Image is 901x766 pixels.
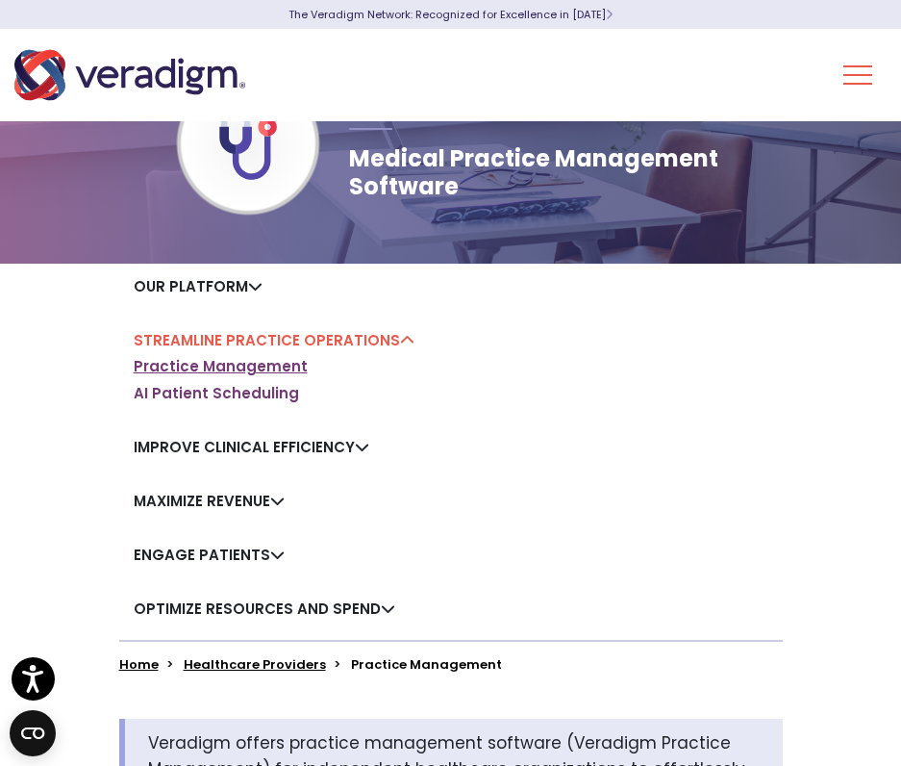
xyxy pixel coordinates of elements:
[134,599,395,619] a: Optimize Resources and Spend
[119,655,159,674] a: Home
[14,43,245,107] img: Veradigm logo
[134,384,299,403] a: AI Patient Scheduling
[288,7,613,22] a: The Veradigm Network: Recognized for Excellence in [DATE]Learn More
[134,357,308,376] a: Practice Management
[606,7,613,22] span: Learn More
[134,491,285,511] a: Maximize Revenue
[134,437,369,457] a: Improve Clinical Efficiency
[134,276,263,296] a: Our Platform
[349,145,782,201] h1: Medical Practice Management Software
[134,330,414,350] a: Streamline Practice Operations
[843,50,872,100] button: Toggle Navigation Menu
[10,710,56,756] button: Open CMP widget
[184,655,326,674] a: Healthcare Providers
[134,545,285,565] a: Engage Patients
